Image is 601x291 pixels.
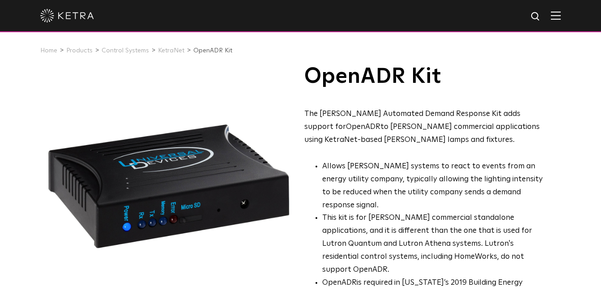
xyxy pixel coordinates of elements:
img: search icon [530,11,541,22]
a: OpenADR Kit [193,47,232,54]
a: KetraNet [158,47,184,54]
a: Products [66,47,93,54]
span: Allows [PERSON_NAME] systems to react to events from an energy utility company, typically allowin... [322,163,543,209]
span: OpenADR [322,279,357,287]
span: The [PERSON_NAME] Automated Demand Response Kit adds support for to [PERSON_NAME] commercial appl... [304,110,540,144]
span: This kit is for [PERSON_NAME] commercial standalone applications, and it is different than the on... [322,214,532,274]
span: OpenADR [346,123,380,131]
a: Control Systems [102,47,149,54]
a: Home [40,47,57,54]
h1: OpenADR Kit [304,65,551,88]
img: ketra-logo-2019-white [40,9,94,22]
img: Hamburger%20Nav.svg [551,11,561,20]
